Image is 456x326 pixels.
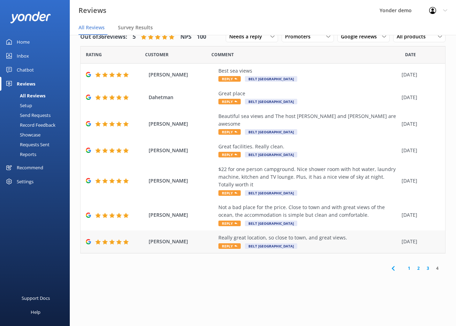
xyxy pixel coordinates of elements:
[245,221,297,226] span: Belt [GEOGRAPHIC_DATA]
[397,33,430,40] span: All products
[245,152,297,157] span: Belt [GEOGRAPHIC_DATA]
[86,51,102,58] span: Date
[149,120,215,128] span: [PERSON_NAME]
[402,94,436,101] div: [DATE]
[433,265,442,272] a: 4
[218,203,398,219] div: Not a bad place for the price. Close to town and with great views of the ocean, the accommodation...
[149,147,215,154] span: [PERSON_NAME]
[149,94,215,101] span: Dahetman
[4,130,40,140] div: Showcase
[218,143,398,150] div: Great facilities. Really clean.
[4,91,70,101] a: All Reviews
[423,265,433,272] a: 3
[218,152,241,157] span: Reply
[218,67,398,75] div: Best sea views
[17,63,34,77] div: Chatbot
[218,243,241,249] span: Reply
[118,24,153,31] span: Survey Results
[402,211,436,219] div: [DATE]
[145,51,169,58] span: Date
[414,265,423,272] a: 2
[149,211,215,219] span: [PERSON_NAME]
[4,130,70,140] a: Showcase
[4,110,51,120] div: Send Requests
[218,112,398,128] div: Beautiful sea views and The host [PERSON_NAME] and [PERSON_NAME] are awesome
[218,99,241,104] span: Reply
[197,32,206,42] h4: 100
[17,35,30,49] div: Home
[402,147,436,154] div: [DATE]
[402,71,436,79] div: [DATE]
[218,90,398,97] div: Great place
[218,129,241,135] span: Reply
[17,161,43,175] div: Recommend
[149,177,215,185] span: [PERSON_NAME]
[4,91,45,101] div: All Reviews
[218,190,241,196] span: Reply
[218,76,241,82] span: Reply
[22,291,50,305] div: Support Docs
[211,51,234,58] span: Question
[285,33,315,40] span: Promoters
[4,120,70,130] a: Record Feedback
[218,234,398,242] div: Really great location, so close to town, and great views.
[404,265,414,272] a: 1
[4,101,32,110] div: Setup
[218,221,241,226] span: Reply
[341,33,381,40] span: Google reviews
[245,99,297,104] span: Belt [GEOGRAPHIC_DATA]
[245,129,297,135] span: Belt [GEOGRAPHIC_DATA]
[402,238,436,245] div: [DATE]
[180,32,192,42] h4: NPS
[17,49,29,63] div: Inbox
[80,32,127,42] h4: Out of 36 reviews:
[79,5,106,16] h3: Reviews
[79,24,105,31] span: All Reviews
[149,238,215,245] span: [PERSON_NAME]
[229,33,266,40] span: Needs a reply
[4,149,36,159] div: Reports
[245,76,297,82] span: Belt [GEOGRAPHIC_DATA]
[245,190,297,196] span: Belt [GEOGRAPHIC_DATA]
[31,305,40,319] div: Help
[149,71,215,79] span: [PERSON_NAME]
[10,12,51,23] img: yonder-white-logo.png
[4,140,50,149] div: Requests Sent
[402,120,436,128] div: [DATE]
[405,51,416,58] span: Date
[133,32,136,42] h4: 5
[17,77,35,91] div: Reviews
[4,110,70,120] a: Send Requests
[402,177,436,185] div: [DATE]
[4,120,55,130] div: Record Feedback
[4,140,70,149] a: Requests Sent
[4,149,70,159] a: Reports
[218,165,398,189] div: $22 for one person campground. Nice shower room with hot water, laundry machine, kitchen and TV l...
[245,243,297,249] span: Belt [GEOGRAPHIC_DATA]
[17,175,33,188] div: Settings
[4,101,70,110] a: Setup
